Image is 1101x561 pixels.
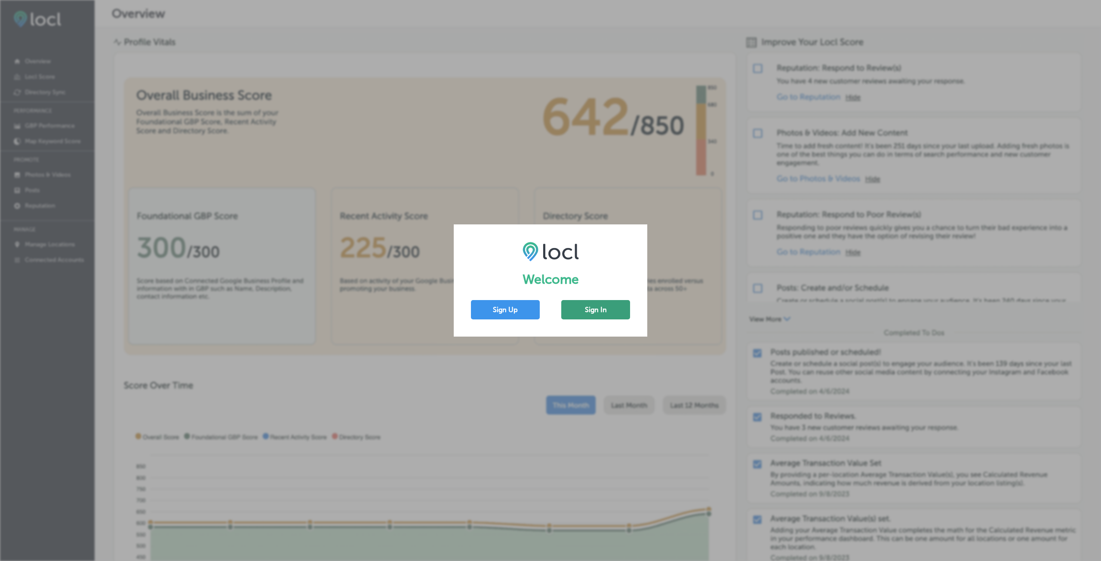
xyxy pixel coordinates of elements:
[523,242,579,261] img: LOCL logo
[471,272,630,287] h1: Welcome
[471,300,540,319] button: Sign Up
[561,300,630,319] button: Sign In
